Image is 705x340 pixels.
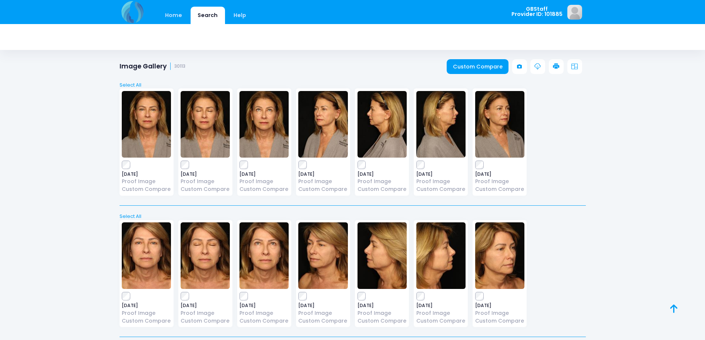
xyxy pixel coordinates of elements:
a: Proof Image [416,309,466,317]
a: Help [226,7,253,24]
a: Proof Image [357,178,407,185]
span: [DATE] [298,303,348,308]
small: 30113 [174,64,185,69]
img: image [475,222,524,289]
a: Proof Image [181,309,230,317]
a: Home [158,7,189,24]
a: Custom Compare [357,317,407,325]
a: Custom Compare [416,317,466,325]
a: Select All [117,81,588,89]
a: Custom Compare [181,317,230,325]
img: image [181,222,230,289]
span: [DATE] [181,172,230,176]
img: image [357,91,407,158]
span: [DATE] [357,303,407,308]
span: [DATE] [181,303,230,308]
span: [DATE] [475,172,524,176]
a: Proof Image [239,178,289,185]
img: image [475,91,524,158]
a: Custom Compare [122,317,171,325]
img: image [122,222,171,289]
img: image [416,222,466,289]
img: image [298,91,348,158]
span: [DATE] [239,303,289,308]
img: image [416,91,466,158]
span: [DATE] [122,172,171,176]
a: Custom Compare [357,185,407,193]
a: Search [191,7,225,24]
a: Proof Image [357,309,407,317]
a: Custom Compare [122,185,171,193]
img: image [357,222,407,289]
img: image [181,91,230,158]
img: image [239,91,289,158]
a: Custom Compare [416,185,466,193]
a: Custom Compare [181,185,230,193]
a: Custom Compare [447,59,508,74]
img: image [239,222,289,289]
span: [DATE] [122,303,171,308]
a: Custom Compare [239,317,289,325]
span: [DATE] [357,172,407,176]
img: image [567,5,582,20]
a: Proof Image [298,178,348,185]
span: [DATE] [416,303,466,308]
a: Proof Image [239,309,289,317]
a: Proof Image [416,178,466,185]
a: Proof Image [122,309,171,317]
span: [DATE] [239,172,289,176]
a: Proof Image [475,178,524,185]
img: image [122,91,171,158]
h1: Image Gallery [120,63,186,70]
a: Custom Compare [475,185,524,193]
a: Select All [117,213,588,220]
img: image [298,222,348,289]
a: Custom Compare [298,185,348,193]
span: [DATE] [298,172,348,176]
a: Custom Compare [298,317,348,325]
span: [DATE] [416,172,466,176]
a: Proof Image [475,309,524,317]
a: Proof Image [298,309,348,317]
span: [DATE] [475,303,524,308]
a: Custom Compare [239,185,289,193]
a: Proof Image [181,178,230,185]
a: Custom Compare [475,317,524,325]
a: Proof Image [122,178,171,185]
span: GBStaff Provider ID: 101885 [511,6,563,17]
